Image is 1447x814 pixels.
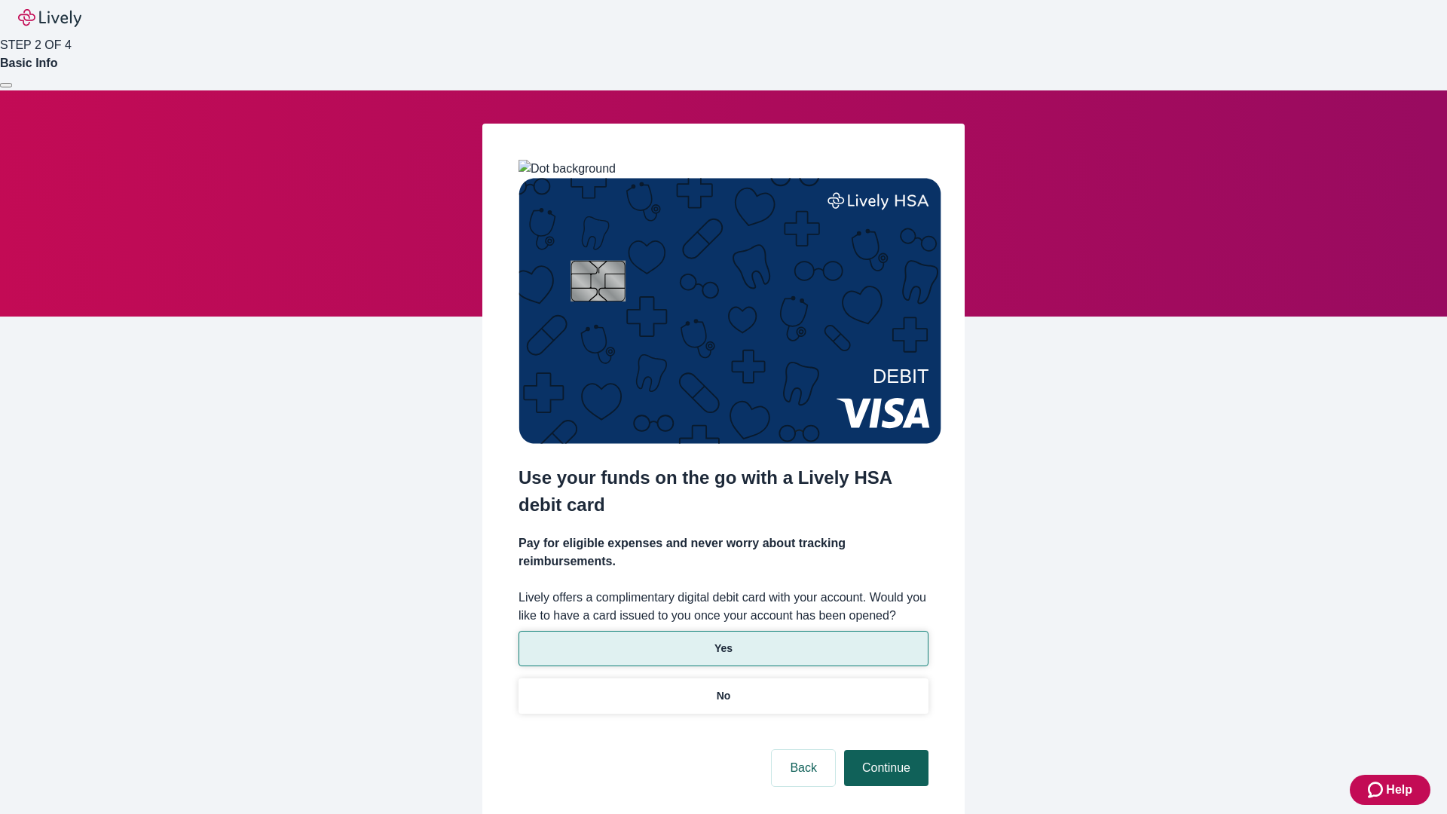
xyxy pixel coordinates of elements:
[519,631,928,666] button: Yes
[1386,781,1412,799] span: Help
[519,678,928,714] button: No
[772,750,835,786] button: Back
[1368,781,1386,799] svg: Zendesk support icon
[1350,775,1430,805] button: Zendesk support iconHelp
[717,688,731,704] p: No
[519,160,616,178] img: Dot background
[519,589,928,625] label: Lively offers a complimentary digital debit card with your account. Would you like to have a card...
[18,9,81,27] img: Lively
[519,178,941,444] img: Debit card
[844,750,928,786] button: Continue
[714,641,733,656] p: Yes
[519,464,928,519] h2: Use your funds on the go with a Lively HSA debit card
[519,534,928,571] h4: Pay for eligible expenses and never worry about tracking reimbursements.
